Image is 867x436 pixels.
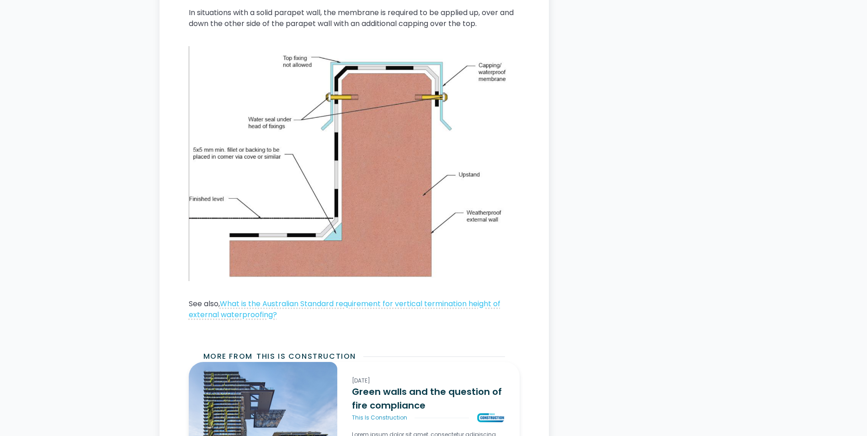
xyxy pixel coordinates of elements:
h2: More from [203,351,253,362]
div: [DATE] [352,377,505,385]
h3: Green walls and the question of fire compliance [352,385,505,412]
h2: This Is Construction [256,351,356,362]
a: What is the Australian Standard requirement for vertical termination height of external waterproo... [189,298,500,320]
img: Green walls and the question of fire compliance [476,412,505,423]
p: In situations with a solid parapet wall, the membrane is required to be applied up, over and down... [189,7,520,29]
p: See also, [189,298,520,320]
div: This Is Construction [352,414,407,422]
